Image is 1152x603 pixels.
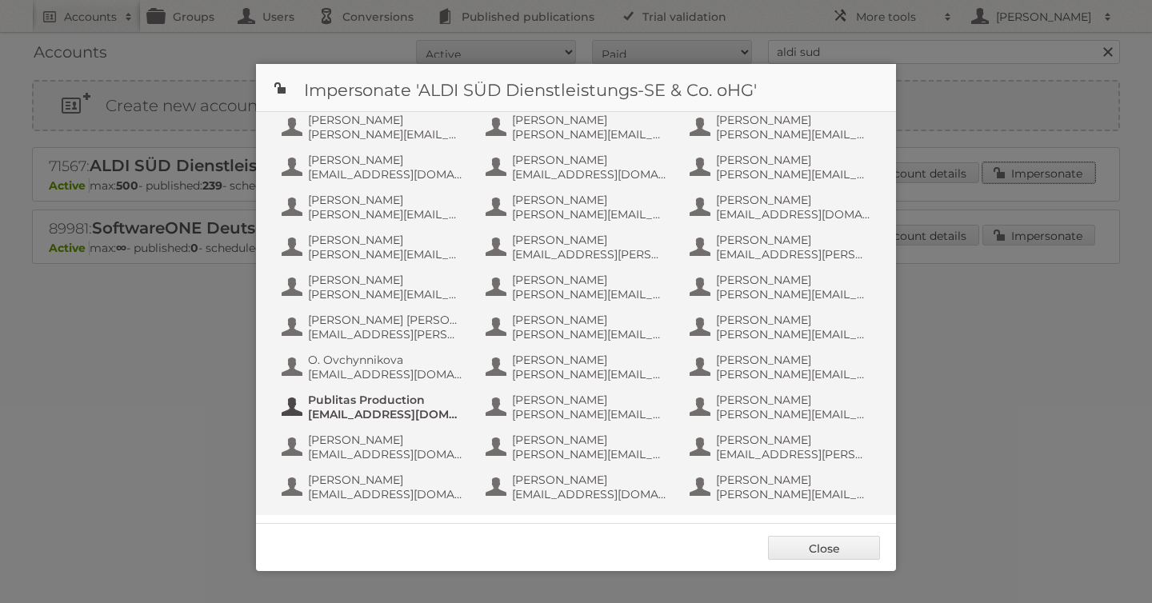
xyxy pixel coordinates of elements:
button: [PERSON_NAME] [PERSON_NAME][EMAIL_ADDRESS][DOMAIN_NAME] [280,271,468,303]
button: O. Ovchynnikova [EMAIL_ADDRESS][DOMAIN_NAME] [280,351,468,383]
button: [PERSON_NAME] [PERSON_NAME][EMAIL_ADDRESS][DOMAIN_NAME] [688,471,876,503]
span: [EMAIL_ADDRESS][PERSON_NAME][DOMAIN_NAME] [716,247,871,262]
span: [PERSON_NAME][EMAIL_ADDRESS][PERSON_NAME][DOMAIN_NAME] [512,207,667,222]
span: [PERSON_NAME][EMAIL_ADDRESS][PERSON_NAME][DOMAIN_NAME] [716,287,871,301]
button: [PERSON_NAME] [PERSON_NAME][EMAIL_ADDRESS][PERSON_NAME][DOMAIN_NAME] [280,231,468,263]
a: Close [768,536,880,560]
span: [PERSON_NAME] [716,273,871,287]
button: [PERSON_NAME] [PERSON_NAME][EMAIL_ADDRESS][PERSON_NAME][DOMAIN_NAME] [688,271,876,303]
span: [PERSON_NAME] [716,233,871,247]
button: [PERSON_NAME] [EMAIL_ADDRESS][DOMAIN_NAME] [484,151,672,183]
button: [PERSON_NAME] [EMAIL_ADDRESS][DOMAIN_NAME] [688,191,876,223]
button: [PERSON_NAME] [EMAIL_ADDRESS][PERSON_NAME][DOMAIN_NAME] [688,231,876,263]
span: [EMAIL_ADDRESS][PERSON_NAME][PERSON_NAME][DOMAIN_NAME] [308,327,463,341]
span: [PERSON_NAME] [512,113,667,127]
span: [PERSON_NAME] [308,153,463,167]
span: [PERSON_NAME][EMAIL_ADDRESS][PERSON_NAME][DOMAIN_NAME] [308,127,463,142]
span: [PERSON_NAME] [716,393,871,407]
span: Publitas Production [308,393,463,407]
span: [EMAIL_ADDRESS][PERSON_NAME][DOMAIN_NAME] [512,247,667,262]
span: [PERSON_NAME] [512,353,667,367]
button: [PERSON_NAME] [PERSON_NAME][EMAIL_ADDRESS][DOMAIN_NAME] [484,351,672,383]
span: [PERSON_NAME] [PERSON_NAME] [308,313,463,327]
span: [PERSON_NAME][EMAIL_ADDRESS][PERSON_NAME][DOMAIN_NAME] [716,327,871,341]
button: [PERSON_NAME] [PERSON_NAME][EMAIL_ADDRESS][PERSON_NAME][DOMAIN_NAME] [484,111,672,143]
span: [PERSON_NAME][EMAIL_ADDRESS][PERSON_NAME][DOMAIN_NAME] [716,127,871,142]
button: [PERSON_NAME] [PERSON_NAME][EMAIL_ADDRESS][PERSON_NAME][DOMAIN_NAME] [688,111,876,143]
span: [PERSON_NAME][EMAIL_ADDRESS][DOMAIN_NAME] [716,487,871,501]
button: [PERSON_NAME] [EMAIL_ADDRESS][DOMAIN_NAME] [280,151,468,183]
span: [PERSON_NAME] [716,353,871,367]
button: [PERSON_NAME] [EMAIL_ADDRESS][PERSON_NAME][DOMAIN_NAME] [484,231,672,263]
span: [PERSON_NAME] [512,233,667,247]
span: [EMAIL_ADDRESS][DOMAIN_NAME] [308,487,463,501]
span: [PERSON_NAME] [512,313,667,327]
button: [PERSON_NAME] [PERSON_NAME][EMAIL_ADDRESS][DOMAIN_NAME] [280,191,468,223]
span: [PERSON_NAME] [308,233,463,247]
button: [PERSON_NAME] [PERSON_NAME] [EMAIL_ADDRESS][PERSON_NAME][PERSON_NAME][DOMAIN_NAME] [280,311,468,343]
button: [PERSON_NAME] [PERSON_NAME][EMAIL_ADDRESS][DOMAIN_NAME] [688,351,876,383]
span: [PERSON_NAME] [512,193,667,207]
span: [PERSON_NAME] [716,153,871,167]
span: [PERSON_NAME] [512,153,667,167]
span: [EMAIL_ADDRESS][DOMAIN_NAME] [512,487,667,501]
button: [PERSON_NAME] [EMAIL_ADDRESS][DOMAIN_NAME] [280,431,468,463]
span: [PERSON_NAME] [512,393,667,407]
span: [PERSON_NAME] [308,273,463,287]
span: [PERSON_NAME] [512,273,667,287]
span: [PERSON_NAME] [716,313,871,327]
span: [PERSON_NAME][EMAIL_ADDRESS][DOMAIN_NAME] [512,367,667,381]
button: [PERSON_NAME] [PERSON_NAME][EMAIL_ADDRESS][DOMAIN_NAME] [688,151,876,183]
span: [PERSON_NAME] [512,433,667,447]
span: [PERSON_NAME] [308,113,463,127]
span: [PERSON_NAME] [716,193,871,207]
span: [EMAIL_ADDRESS][DOMAIN_NAME] [308,167,463,182]
span: [EMAIL_ADDRESS][DOMAIN_NAME] [716,207,871,222]
button: [PERSON_NAME] [PERSON_NAME][EMAIL_ADDRESS][DOMAIN_NAME] [484,431,672,463]
button: [PERSON_NAME] [PERSON_NAME][EMAIL_ADDRESS][DOMAIN_NAME] [484,271,672,303]
span: [EMAIL_ADDRESS][DOMAIN_NAME] [308,367,463,381]
button: [PERSON_NAME] [PERSON_NAME][EMAIL_ADDRESS][DOMAIN_NAME] [688,391,876,423]
button: [PERSON_NAME] [EMAIL_ADDRESS][DOMAIN_NAME] [484,471,672,503]
span: [PERSON_NAME][EMAIL_ADDRESS][PERSON_NAME][DOMAIN_NAME] [512,127,667,142]
span: [PERSON_NAME][EMAIL_ADDRESS][DOMAIN_NAME] [512,447,667,461]
button: Publitas Production [EMAIL_ADDRESS][DOMAIN_NAME] [280,391,468,423]
span: [PERSON_NAME][EMAIL_ADDRESS][DOMAIN_NAME] [716,167,871,182]
span: [EMAIL_ADDRESS][PERSON_NAME][DOMAIN_NAME] [716,447,871,461]
span: [PERSON_NAME][EMAIL_ADDRESS][DOMAIN_NAME] [716,407,871,421]
span: O. Ovchynnikova [308,353,463,367]
span: [PERSON_NAME][EMAIL_ADDRESS][DOMAIN_NAME] [716,367,871,381]
span: [PERSON_NAME][EMAIL_ADDRESS][DOMAIN_NAME] [512,287,667,301]
span: [PERSON_NAME] [308,433,463,447]
button: [PERSON_NAME] [PERSON_NAME][EMAIL_ADDRESS][PERSON_NAME][DOMAIN_NAME] [484,391,672,423]
span: [PERSON_NAME] [716,433,871,447]
h1: Impersonate 'ALDI SÜD Dienstleistungs-SE & Co. oHG' [256,64,896,112]
span: [PERSON_NAME][EMAIL_ADDRESS][PERSON_NAME][DOMAIN_NAME] [512,327,667,341]
button: [PERSON_NAME] [PERSON_NAME][EMAIL_ADDRESS][PERSON_NAME][DOMAIN_NAME] [280,111,468,143]
button: [PERSON_NAME] [EMAIL_ADDRESS][DOMAIN_NAME] [280,471,468,503]
span: [PERSON_NAME] [308,473,463,487]
span: [EMAIL_ADDRESS][DOMAIN_NAME] [512,167,667,182]
span: [PERSON_NAME] [512,473,667,487]
button: [PERSON_NAME] [PERSON_NAME][EMAIL_ADDRESS][PERSON_NAME][DOMAIN_NAME] [688,311,876,343]
span: [EMAIL_ADDRESS][DOMAIN_NAME] [308,447,463,461]
span: [PERSON_NAME] [308,193,463,207]
button: [PERSON_NAME] [PERSON_NAME][EMAIL_ADDRESS][PERSON_NAME][DOMAIN_NAME] [484,311,672,343]
button: [PERSON_NAME] [EMAIL_ADDRESS][PERSON_NAME][DOMAIN_NAME] [688,431,876,463]
button: [PERSON_NAME] [PERSON_NAME][EMAIL_ADDRESS][PERSON_NAME][DOMAIN_NAME] [484,191,672,223]
span: [PERSON_NAME][EMAIL_ADDRESS][DOMAIN_NAME] [308,287,463,301]
span: [PERSON_NAME][EMAIL_ADDRESS][PERSON_NAME][DOMAIN_NAME] [308,247,463,262]
span: [PERSON_NAME] [716,113,871,127]
span: [EMAIL_ADDRESS][DOMAIN_NAME] [308,407,463,421]
span: [PERSON_NAME][EMAIL_ADDRESS][PERSON_NAME][DOMAIN_NAME] [512,407,667,421]
span: [PERSON_NAME][EMAIL_ADDRESS][DOMAIN_NAME] [308,207,463,222]
span: [PERSON_NAME] [716,473,871,487]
